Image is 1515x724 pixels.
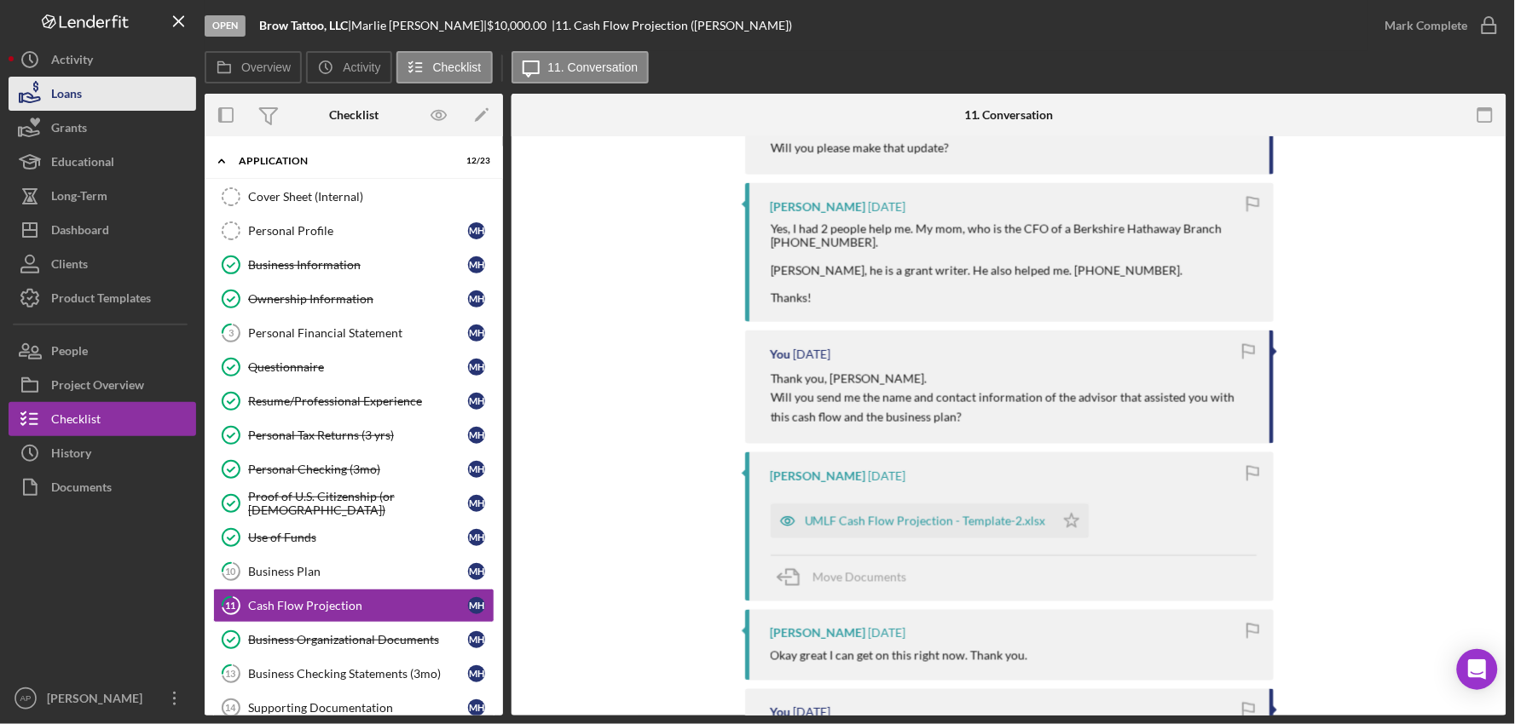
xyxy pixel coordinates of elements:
a: Personal Checking (3mo)MH [213,452,494,486]
tspan: 14 [225,703,236,713]
a: Product Templates [9,281,196,315]
div: Business Checking Statements (3mo) [248,667,468,681]
div: M H [468,699,485,716]
div: M H [468,359,485,376]
button: AP[PERSON_NAME] [9,681,196,715]
label: Overview [241,60,291,74]
div: Cover Sheet (Internal) [248,190,494,204]
a: 13Business Checking Statements (3mo)MH [213,657,494,691]
button: Activity [306,51,391,83]
div: Supporting Documentation [248,701,468,715]
button: Checklist [396,51,493,83]
a: People [9,334,196,368]
div: Loans [51,77,82,115]
button: Clients [9,247,196,281]
tspan: 13 [226,668,236,679]
a: Proof of U.S. Citizenship (or [DEMOGRAPHIC_DATA])MH [213,486,494,520]
div: [PERSON_NAME] [771,469,866,483]
div: Yes, I had 2 people help me. My mom, who is the CFO of a Berkshire Hathaway Branch [PHONE_NUMBER]... [771,222,1257,305]
button: Long-Term [9,179,196,213]
button: Overview [205,51,302,83]
a: Grants [9,111,196,145]
p: Will you send me the name and contact information of the advisor that assisted you with this cash... [771,388,1252,427]
button: Project Overview [9,368,196,402]
div: Open Intercom Messenger [1457,649,1498,690]
time: 2025-07-14 18:41 [869,469,906,483]
div: Dashboard [51,213,109,251]
div: Personal Profile [248,224,468,238]
button: Move Documents [771,556,924,599]
div: M H [468,631,485,648]
time: 2025-07-15 17:26 [794,348,831,361]
button: UMLF Cash Flow Projection - Template-2.xlsx [771,504,1089,538]
a: Business Organizational DocumentsMH [213,623,494,657]
button: Educational [9,145,196,179]
div: Resume/Professional Experience [248,394,468,408]
div: Mark Complete [1385,9,1468,43]
a: QuestionnaireMH [213,350,494,384]
div: M H [468,393,485,410]
div: 11. Conversation [964,108,1054,122]
time: 2025-07-15 17:29 [869,200,906,214]
div: | 11. Cash Flow Projection ([PERSON_NAME]) [552,19,792,32]
div: | [259,19,351,32]
a: Use of FundsMH [213,520,494,554]
div: M H [468,290,485,307]
div: M H [468,461,485,478]
b: Brow Tattoo, LLC [259,18,348,32]
div: Checklist [51,402,101,440]
a: Cover Sheet (Internal) [213,180,494,214]
div: M H [468,529,485,546]
tspan: 11 [226,600,236,611]
button: Documents [9,470,196,504]
a: Personal Tax Returns (3 yrs)MH [213,418,494,452]
a: Business InformationMH [213,248,494,282]
p: Thank you, [PERSON_NAME]. [771,370,1252,388]
div: Project Overview [51,368,144,406]
div: Okay great I can get on this right now. Thank you. [771,649,1028,663]
a: Resume/Professional ExperienceMH [213,384,494,418]
label: Activity [343,60,380,74]
button: 11. Conversation [512,51,650,83]
label: Checklist [433,60,482,74]
span: Move Documents [813,570,907,584]
div: M H [468,256,485,273]
div: Business Information [248,258,468,272]
div: Personal Tax Returns (3 yrs) [248,428,468,442]
a: 3Personal Financial StatementMH [213,316,494,350]
div: Checklist [329,108,379,122]
div: Ownership Information [248,292,468,306]
button: Loans [9,77,196,111]
div: [PERSON_NAME] [771,200,866,214]
div: You [771,706,791,720]
div: Long-Term [51,179,107,217]
div: 12 / 23 [460,156,490,166]
div: Documents [51,470,112,509]
div: M H [468,597,485,614]
div: Personal Financial Statement [248,326,468,340]
button: Activity [9,43,196,77]
div: Grants [51,111,87,149]
div: Activity [51,43,93,81]
text: AP [20,694,32,704]
div: [PERSON_NAME] [771,627,866,641]
p: Will you please make that update? [771,139,1252,158]
a: Ownership InformationMH [213,282,494,316]
div: M H [468,427,485,444]
div: Open [205,15,246,37]
a: 10Business PlanMH [213,554,494,589]
tspan: 10 [226,566,237,577]
a: 11Cash Flow ProjectionMH [213,589,494,623]
div: UMLF Cash Flow Projection - Template-2.xlsx [805,514,1046,528]
div: Questionnaire [248,360,468,374]
div: Application [239,156,448,166]
button: Checklist [9,402,196,436]
button: Mark Complete [1368,9,1506,43]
